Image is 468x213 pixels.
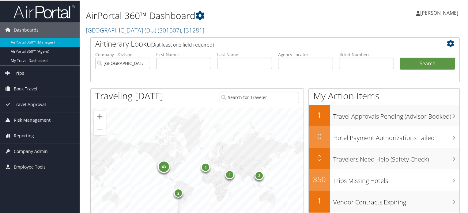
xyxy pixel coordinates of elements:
label: Company - Division: [95,51,150,57]
a: [GEOGRAPHIC_DATA] (DU) [86,25,204,34]
a: 1Vendor Contracts Expiring [309,190,459,211]
h2: 0 [309,152,330,162]
h1: Traveling [DATE] [95,89,163,102]
div: 43 [157,160,170,172]
span: Reporting [14,127,34,143]
label: Ticket Number: [339,51,394,57]
label: Last Name: [217,51,272,57]
a: 350Trips Missing Hotels [309,169,459,190]
span: (at least one field required) [155,41,214,48]
span: Employee Tools [14,159,46,174]
h2: Airtinerary Lookup [95,38,424,48]
a: 1Travel Approvals Pending (Advisor Booked) [309,104,459,126]
h2: 1 [309,109,330,120]
h2: 1 [309,195,330,205]
span: Risk Management [14,112,51,127]
span: Trips [14,65,24,80]
input: Search for Traveler [220,91,299,102]
span: Travel Approval [14,96,46,112]
div: 2 [174,188,183,197]
h1: My Action Items [309,89,459,102]
span: Company Admin [14,143,48,158]
h2: 350 [309,173,330,184]
a: [PERSON_NAME] [416,3,464,21]
button: Zoom in [94,110,106,122]
a: 0Travelers Need Help (Safety Check) [309,147,459,169]
h3: Trips Missing Hotels [333,173,459,184]
div: 3 [255,170,264,180]
h3: Vendor Contracts Expiring [333,194,459,206]
h3: Hotel Payment Authorizations Failed [333,130,459,142]
button: Search [400,57,455,69]
span: , [ 31281 ] [181,25,204,34]
div: 1 [225,169,234,178]
label: Agency Locator: [278,51,333,57]
span: ( 301507 ) [158,25,181,34]
h3: Travelers Need Help (Safety Check) [333,151,459,163]
label: First Name: [156,51,211,57]
h1: AirPortal 360™ Dashboard [86,9,338,21]
img: airportal-logo.png [13,4,75,18]
h2: 0 [309,131,330,141]
div: 4 [201,162,210,171]
button: Zoom out [94,123,106,135]
span: Dashboards [14,22,39,37]
span: Book Travel [14,81,37,96]
a: 0Hotel Payment Authorizations Failed [309,126,459,147]
span: [PERSON_NAME] [420,9,458,16]
h3: Travel Approvals Pending (Advisor Booked) [333,108,459,120]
